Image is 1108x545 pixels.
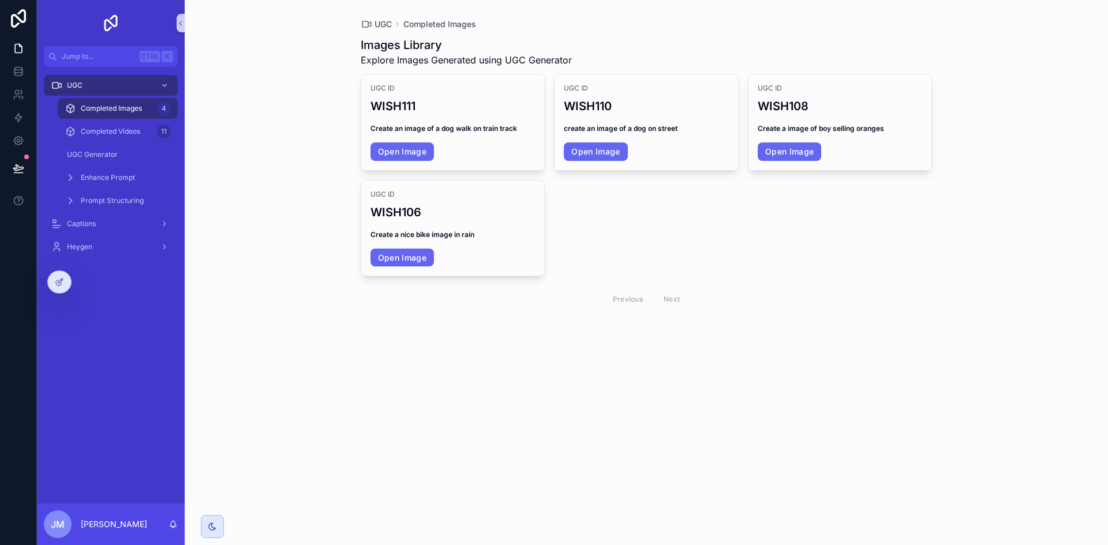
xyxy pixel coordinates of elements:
span: Heygen [67,242,92,251]
a: Completed Images [403,18,476,30]
strong: create an image of a dog on street [564,124,677,133]
span: K [163,52,172,61]
a: Enhance Prompt [58,167,178,188]
span: Captions [67,219,96,228]
a: UGC IDWISH108Create a image of boy selling orangesOpen Image [748,74,933,171]
a: UGC IDWISH110create an image of a dog on streetOpen Image [554,74,739,171]
strong: Create a image of boy selling oranges [758,124,884,133]
button: Jump to...CtrlK [44,46,178,67]
a: Completed Videos11 [58,121,178,142]
strong: Create an image of a dog walk on train track [370,124,517,133]
h3: WISH110 [564,97,729,115]
a: Heygen [44,236,178,257]
a: Open Image [370,249,435,267]
span: Explore Images Generated using UGC Generator [361,53,572,67]
span: JM [51,517,65,531]
a: Open Image [564,142,628,161]
p: [PERSON_NAME] [81,518,147,530]
span: UGC ID [370,190,536,199]
h3: WISH108 [758,97,923,115]
div: 4 [157,102,171,115]
span: Completed Images [81,104,142,113]
a: UGC IDWISH111Create an image of a dog walk on train trackOpen Image [361,74,545,171]
h3: WISH111 [370,97,536,115]
strong: Create a nice bike image in rain [370,230,474,239]
span: Ctrl [140,51,160,62]
span: UGC [375,18,392,30]
a: Completed Images4 [58,98,178,119]
span: UGC ID [564,84,729,93]
a: UGC IDWISH106Create a nice bike image in rainOpen Image [361,180,545,277]
div: 11 [157,125,171,138]
span: Prompt Structuring [81,196,144,205]
span: UGC ID [758,84,923,93]
a: Open Image [758,142,822,161]
span: UGC ID [370,84,536,93]
div: scrollable content [37,67,185,272]
span: Completed Videos [81,127,140,136]
a: UGC [361,18,392,30]
span: UGC [67,81,83,90]
h3: WISH106 [370,204,536,221]
a: Prompt Structuring [58,190,178,211]
span: Enhance Prompt [81,173,135,182]
span: UGC Generator [67,150,118,159]
a: Captions [44,213,178,234]
span: Jump to... [62,52,135,61]
a: UGC Generator [58,144,178,165]
img: App logo [102,14,120,32]
h1: Images Library [361,37,572,53]
a: Open Image [370,142,435,161]
a: UGC [44,75,178,96]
